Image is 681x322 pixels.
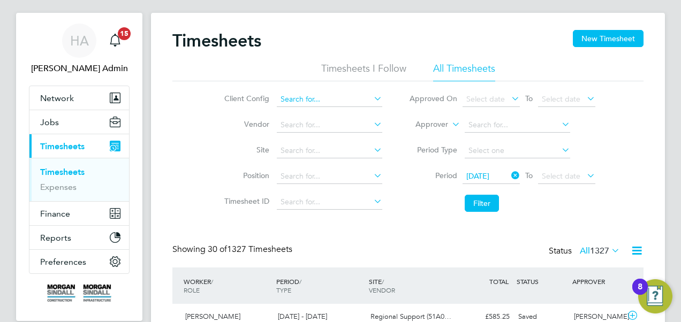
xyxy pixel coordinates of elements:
[208,244,227,255] span: 30 of
[221,94,269,103] label: Client Config
[40,141,85,151] span: Timesheets
[172,244,294,255] div: Showing
[47,285,111,302] img: morgansindall-logo-retina.png
[29,86,129,110] button: Network
[278,312,327,321] span: [DATE] - [DATE]
[590,246,609,256] span: 1327
[277,195,382,210] input: Search for...
[433,62,495,81] li: All Timesheets
[409,94,457,103] label: Approved On
[489,277,509,286] span: TOTAL
[29,202,129,225] button: Finance
[542,94,580,104] span: Select date
[573,30,644,47] button: New Timesheet
[208,244,292,255] span: 1327 Timesheets
[369,286,395,294] span: VENDOR
[181,272,274,300] div: WORKER
[277,118,382,133] input: Search for...
[221,119,269,129] label: Vendor
[29,24,130,75] a: HA[PERSON_NAME] Admin
[40,93,74,103] span: Network
[211,277,213,286] span: /
[370,312,451,321] span: Regional Support (51A0…
[277,169,382,184] input: Search for...
[514,272,570,291] div: STATUS
[29,285,130,302] a: Go to home page
[221,171,269,180] label: Position
[465,118,570,133] input: Search for...
[299,277,301,286] span: /
[580,246,620,256] label: All
[29,250,129,273] button: Preferences
[29,62,130,75] span: Hays Admin
[638,279,672,313] button: Open Resource Center, 8 new notifications
[466,171,489,181] span: [DATE]
[184,286,200,294] span: ROLE
[277,143,382,158] input: Search for...
[522,168,536,182] span: To
[40,167,85,177] a: Timesheets
[29,134,129,158] button: Timesheets
[549,244,622,259] div: Status
[409,171,457,180] label: Period
[466,94,505,104] span: Select date
[104,24,126,58] a: 15
[522,91,536,105] span: To
[638,287,642,301] div: 8
[29,226,129,249] button: Reports
[570,272,625,291] div: APPROVER
[29,158,129,201] div: Timesheets
[465,143,570,158] input: Select one
[16,13,142,321] nav: Main navigation
[40,233,71,243] span: Reports
[465,195,499,212] button: Filter
[70,34,89,48] span: HA
[382,277,384,286] span: /
[400,119,448,130] label: Approver
[118,27,131,40] span: 15
[274,272,366,300] div: PERIOD
[40,182,77,192] a: Expenses
[40,209,70,219] span: Finance
[409,145,457,155] label: Period Type
[542,171,580,181] span: Select date
[172,30,261,51] h2: Timesheets
[321,62,406,81] li: Timesheets I Follow
[40,117,59,127] span: Jobs
[221,145,269,155] label: Site
[277,92,382,107] input: Search for...
[221,196,269,206] label: Timesheet ID
[29,110,129,134] button: Jobs
[40,257,86,267] span: Preferences
[366,272,459,300] div: SITE
[276,286,291,294] span: TYPE
[185,312,240,321] span: [PERSON_NAME]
